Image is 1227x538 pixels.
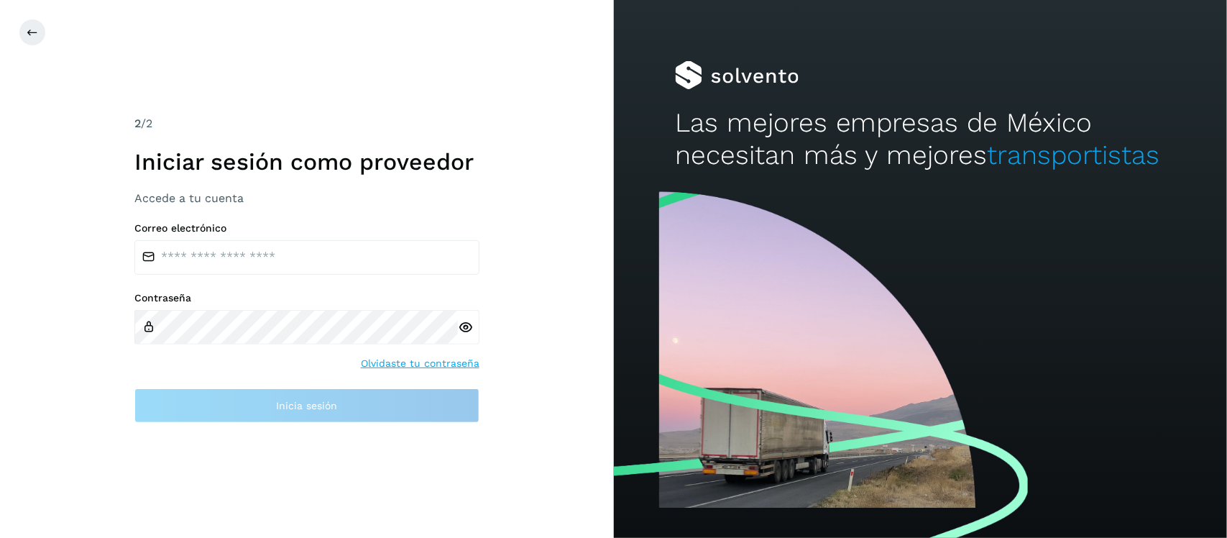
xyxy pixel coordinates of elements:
[361,356,479,371] a: Olvidaste tu contraseña
[134,222,479,234] label: Correo electrónico
[134,388,479,423] button: Inicia sesión
[134,148,479,175] h1: Iniciar sesión como proveedor
[134,292,479,304] label: Contraseña
[134,115,479,132] div: /2
[988,140,1160,170] span: transportistas
[134,191,479,205] h3: Accede a tu cuenta
[276,401,337,411] span: Inicia sesión
[134,117,141,130] span: 2
[675,107,1166,171] h2: Las mejores empresas de México necesitan más y mejores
